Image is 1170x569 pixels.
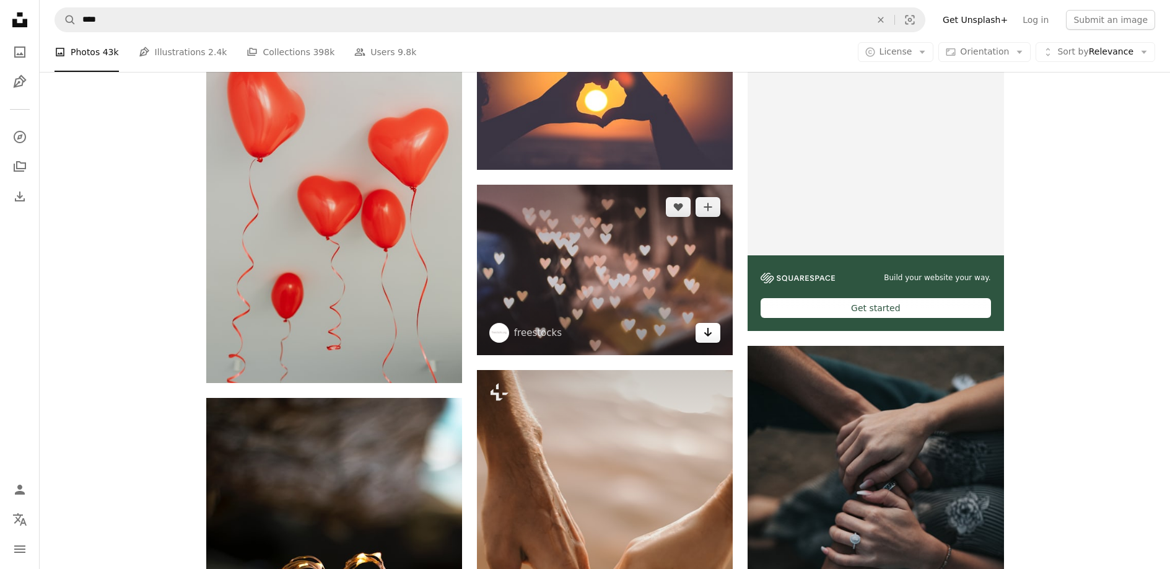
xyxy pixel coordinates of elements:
a: Explore [7,125,32,149]
a: a group of red balloons floating in the air [206,185,462,196]
a: Users 9.8k [354,32,416,72]
a: Collections 398k [247,32,334,72]
form: Find visuals sitewide [55,7,925,32]
a: Get Unsplash+ [935,10,1015,30]
span: License [880,46,912,56]
button: Visual search [895,8,925,32]
span: 9.8k [398,45,416,59]
a: Log in [1015,10,1056,30]
button: Language [7,507,32,532]
img: pink heart lights decors [477,185,733,355]
a: man and woman holding each others hands [748,532,1003,544]
img: file-1606177908946-d1eed1cbe4f5image [761,273,835,283]
a: Download History [7,184,32,209]
a: freestocks [514,327,562,339]
button: Add to Collection [696,197,720,217]
button: Clear [867,8,894,32]
a: Illustrations 2.4k [139,32,227,72]
a: a couple of people holding hands over a body of water [477,556,733,567]
span: Orientation [960,46,1009,56]
button: Like [666,197,691,217]
button: Search Unsplash [55,8,76,32]
a: Illustrations [7,69,32,94]
div: Get started [761,298,990,318]
button: Orientation [938,42,1031,62]
a: Log in / Sign up [7,477,32,502]
button: Menu [7,537,32,562]
a: pink heart lights decors [477,264,733,275]
img: Go to freestocks's profile [489,323,509,343]
a: Photos [7,40,32,64]
a: Collections [7,154,32,179]
a: silhouette of person's hands forming heart [477,78,733,89]
span: 2.4k [208,45,227,59]
button: License [858,42,934,62]
button: Sort byRelevance [1036,42,1155,62]
a: Download [696,323,720,343]
button: Submit an image [1066,10,1155,30]
a: Home — Unsplash [7,7,32,35]
span: Sort by [1057,46,1088,56]
span: 398k [313,45,334,59]
span: Build your website your way. [884,273,990,283]
span: Relevance [1057,46,1133,58]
